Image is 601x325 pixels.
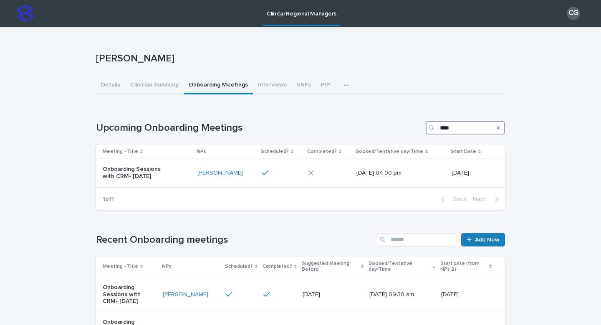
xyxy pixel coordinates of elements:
[96,53,502,65] p: [PERSON_NAME]
[96,277,505,312] tr: Onboarding Sessions with CRM- [DATE][PERSON_NAME] [DATE][DATE] 09:30 am[DATE]
[356,147,423,156] p: Booked/Tentative day/Time
[103,147,138,156] p: Meeting - Title
[96,77,125,94] button: Details
[197,147,206,156] p: NPs
[162,262,172,271] p: NPs
[461,233,505,246] a: Add New
[473,196,491,202] span: Next
[316,77,335,94] button: PIP
[302,259,359,274] p: Suggested Meeting Before
[103,284,156,305] p: Onboarding Sessions with CRM- [DATE]
[307,147,337,156] p: Completed?
[263,262,292,271] p: Completed?
[356,170,426,177] p: [DATE] 04:00 pm
[253,77,292,94] button: Interviews
[475,237,500,243] span: Add New
[567,7,580,20] div: CG
[451,147,476,156] p: Start Date
[369,259,431,274] p: Booked/Tentative day/Time
[96,234,374,246] h1: Recent Onboarding meetings
[434,196,470,203] button: Back
[96,122,422,134] h1: Upcoming Onboarding Meetings
[125,77,184,94] button: Clinician Summary
[197,170,243,177] a: [PERSON_NAME]
[96,159,505,187] tr: Onboarding Sessions with CRM- [DATE][PERSON_NAME] [DATE] 04:00 pm[DATE]
[261,147,289,156] p: Scheduled?
[441,291,492,298] p: [DATE]
[17,5,33,22] img: stacker-logo-s-only.png
[440,259,487,274] p: Start date (from NPs 2)
[184,77,253,94] button: Onboarding Meetings
[163,291,208,298] a: [PERSON_NAME]
[103,166,172,180] p: Onboarding Sessions with CRM- [DATE]
[426,121,505,135] input: Search
[452,170,492,177] p: [DATE]
[369,291,429,298] p: [DATE] 09:30 am
[303,291,362,298] p: [DATE]
[448,196,466,202] span: Back
[96,189,121,210] p: 1 of 1
[103,262,138,271] p: Meeting - Title
[470,196,505,203] button: Next
[377,233,456,246] input: Search
[225,262,253,271] p: Scheduled?
[292,77,316,94] button: SNFs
